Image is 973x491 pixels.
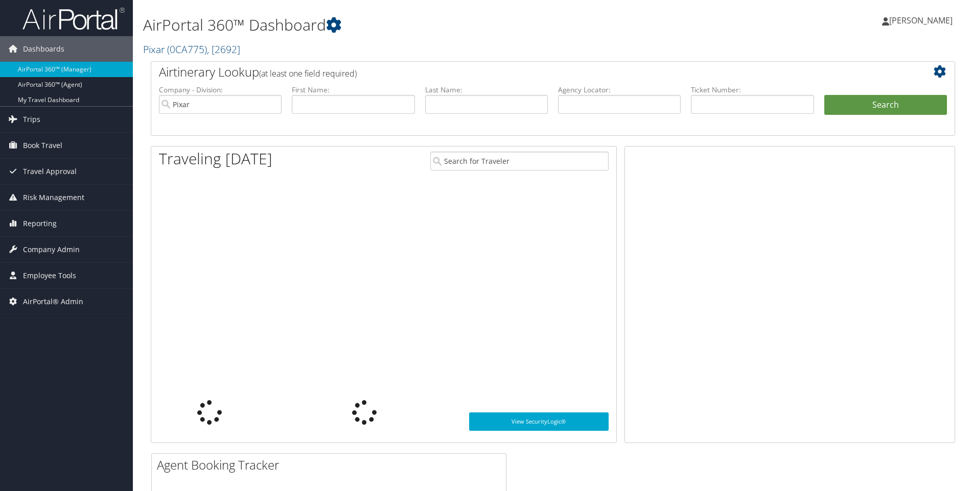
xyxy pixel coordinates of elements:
[23,237,80,262] span: Company Admin
[23,185,84,210] span: Risk Management
[691,85,814,95] label: Ticket Number:
[23,107,40,132] span: Trips
[23,263,76,288] span: Employee Tools
[425,85,548,95] label: Last Name:
[469,412,609,431] a: View SecurityLogic®
[207,42,240,56] span: , [ 2692 ]
[259,68,357,79] span: (at least one field required)
[159,85,282,95] label: Company - Division:
[430,152,609,170] input: Search for Traveler
[157,456,506,474] h2: Agent Booking Tracker
[292,85,414,95] label: First Name:
[143,14,689,36] h1: AirPortal 360™ Dashboard
[159,63,880,81] h2: Airtinerary Lookup
[23,159,77,184] span: Travel Approval
[882,5,963,36] a: [PERSON_NAME]
[824,95,947,115] button: Search
[23,36,64,62] span: Dashboards
[167,42,207,56] span: ( 0CA775 )
[23,211,57,236] span: Reporting
[889,15,953,26] span: [PERSON_NAME]
[23,289,83,314] span: AirPortal® Admin
[159,148,272,169] h1: Traveling [DATE]
[558,85,681,95] label: Agency Locator:
[143,42,240,56] a: Pixar
[22,7,125,31] img: airportal-logo.png
[23,133,62,158] span: Book Travel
